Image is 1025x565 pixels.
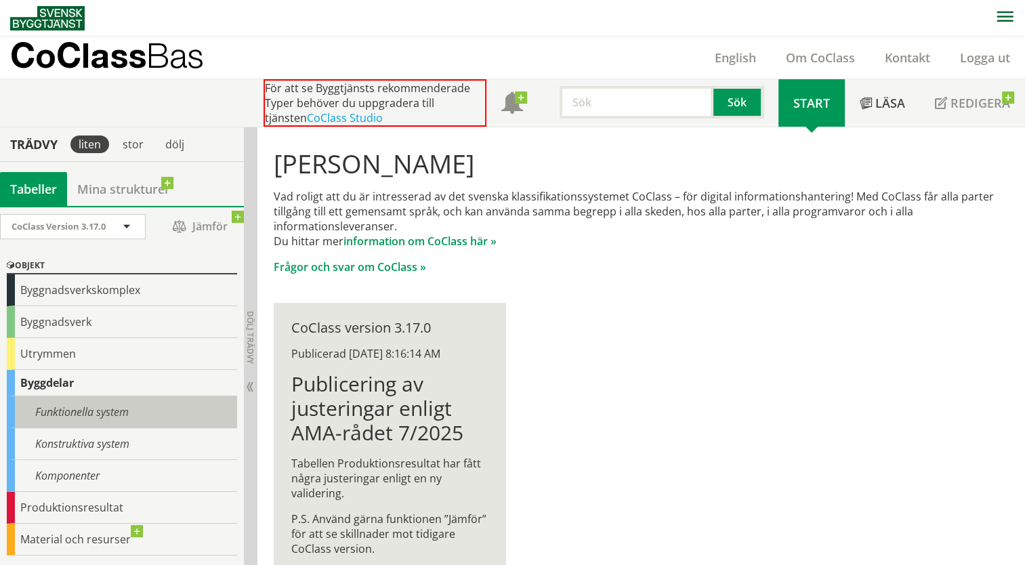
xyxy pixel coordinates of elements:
p: Vad roligt att du är intresserad av det svenska klassifikationssystemet CoClass – för digital inf... [274,189,1009,249]
div: liten [70,135,109,153]
div: För att se Byggtjänsts rekommenderade Typer behöver du uppgradera till tjänsten [264,79,486,127]
a: CoClassBas [10,37,233,79]
input: Sök [560,86,713,119]
div: Material och resurser [7,524,237,556]
a: Läsa [845,79,920,127]
p: Tabellen Produktionsresultat har fått några justeringar enligt en ny validering. [291,456,489,501]
span: Dölj trädvy [245,311,256,364]
div: Byggnadsverk [7,306,237,338]
p: CoClass [10,47,204,63]
span: Bas [146,35,204,75]
a: Start [778,79,845,127]
h1: Publicering av justeringar enligt AMA-rådet 7/2025 [291,372,489,445]
a: Redigera [920,79,1025,127]
a: Kontakt [870,49,945,66]
span: CoClass Version 3.17.0 [12,220,106,232]
a: CoClass Studio [307,110,383,125]
div: Publicerad [DATE] 8:16:14 AM [291,346,489,361]
div: Utrymmen [7,338,237,370]
a: information om CoClass här » [343,234,497,249]
button: Sök [713,86,763,119]
p: P.S. Använd gärna funktionen ”Jämför” för att se skillnader mot tidigare CoClass version. [291,511,489,556]
a: Om CoClass [771,49,870,66]
div: stor [114,135,152,153]
div: Konstruktiva system [7,428,237,460]
div: Produktionsresultat [7,492,237,524]
h1: [PERSON_NAME] [274,148,1009,178]
img: Svensk Byggtjänst [10,6,85,30]
span: Läsa [875,95,905,111]
div: CoClass version 3.17.0 [291,320,489,335]
span: Notifikationer [501,93,523,115]
div: Byggdelar [7,370,237,396]
a: Logga ut [945,49,1025,66]
div: dölj [157,135,192,153]
div: Trädvy [3,137,65,152]
div: Funktionella system [7,396,237,428]
span: Jämför [159,215,240,238]
div: Objekt [7,258,237,274]
span: Start [793,95,830,111]
a: Mina strukturer [67,172,180,206]
div: Byggnadsverkskomplex [7,274,237,306]
div: Komponenter [7,460,237,492]
a: English [700,49,771,66]
a: Frågor och svar om CoClass » [274,259,426,274]
span: Redigera [950,95,1010,111]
